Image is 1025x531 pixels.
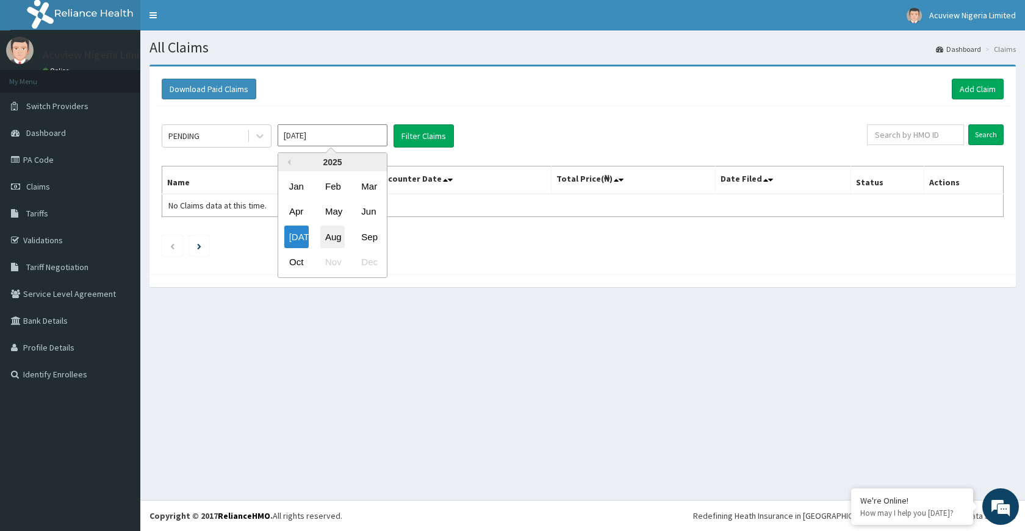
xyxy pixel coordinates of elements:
button: Filter Claims [394,124,454,148]
div: 2025 [278,153,387,171]
input: Search [968,124,1004,145]
a: Next page [197,240,201,251]
span: Claims [26,181,50,192]
div: Choose March 2025 [356,175,381,198]
a: Dashboard [936,44,981,54]
div: PENDING [168,130,200,142]
div: Choose February 2025 [320,175,345,198]
th: Status [851,166,924,194]
a: RelianceHMO [218,510,270,521]
footer: All rights reserved. [140,500,1025,531]
div: Choose July 2025 [284,226,309,248]
div: month 2025-07 [278,174,387,275]
a: Previous page [170,240,175,251]
div: Chat with us now [63,68,205,84]
span: We're online! [71,154,168,277]
div: Choose May 2025 [320,201,345,223]
button: Previous Year [284,159,290,165]
h1: All Claims [149,40,1016,55]
div: Minimize live chat window [200,6,229,35]
textarea: Type your message and hit 'Enter' [6,333,232,376]
div: We're Online! [860,495,964,506]
a: Add Claim [952,79,1004,99]
a: Online [43,66,72,75]
input: Select Month and Year [278,124,387,146]
th: Actions [924,166,1004,194]
span: Tariff Negotiation [26,262,88,273]
input: Search by HMO ID [867,124,964,145]
div: Choose October 2025 [284,251,309,274]
div: Choose September 2025 [356,226,381,248]
div: Choose June 2025 [356,201,381,223]
div: Choose August 2025 [320,226,345,248]
span: No Claims data at this time. [168,200,267,211]
strong: Copyright © 2017 . [149,510,273,521]
div: Choose January 2025 [284,175,309,198]
span: Tariffs [26,208,48,219]
img: User Image [907,8,922,23]
span: Switch Providers [26,101,88,112]
li: Claims [982,44,1016,54]
th: Name [162,166,374,194]
button: Download Paid Claims [162,79,256,99]
th: Encounter Date [374,166,551,194]
p: How may I help you today? [860,508,964,518]
p: Acuview Nigeria Limited [43,49,156,60]
div: Redefining Heath Insurance in [GEOGRAPHIC_DATA] using Telemedicine and Data Science! [693,510,1016,522]
th: Total Price(₦) [551,166,715,194]
span: Dashboard [26,127,66,138]
div: Choose April 2025 [284,201,309,223]
span: Acuview Nigeria Limited [929,10,1016,21]
th: Date Filed [715,166,851,194]
img: d_794563401_company_1708531726252_794563401 [23,61,49,91]
img: User Image [6,37,34,64]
